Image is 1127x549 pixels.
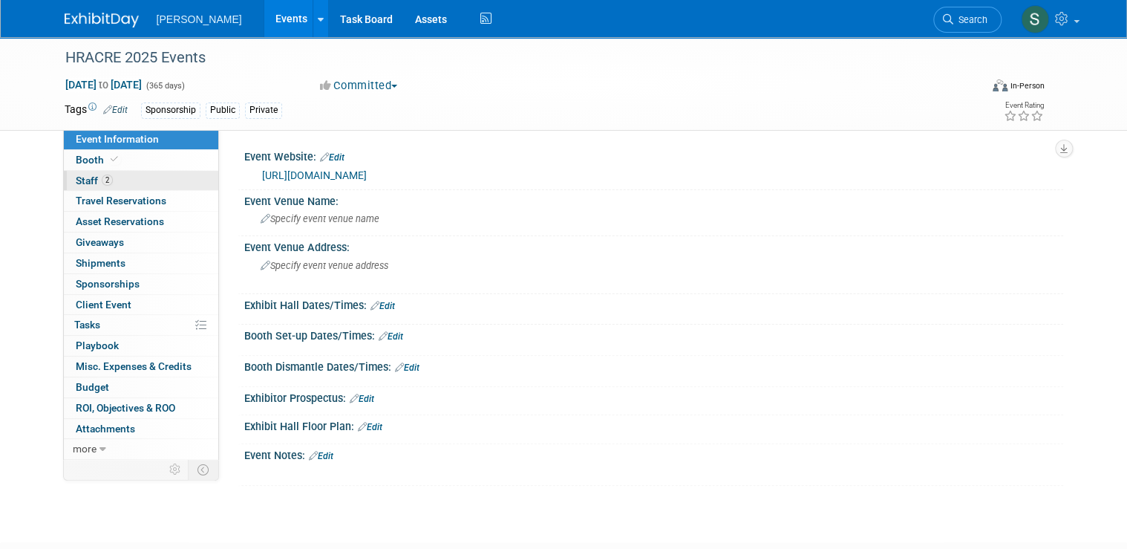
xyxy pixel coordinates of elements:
[60,45,961,71] div: HRACRE 2025 Events
[76,360,192,372] span: Misc. Expenses & Credits
[261,213,379,224] span: Specify event venue name
[64,191,218,211] a: Travel Reservations
[1004,102,1044,109] div: Event Rating
[244,190,1063,209] div: Event Venue Name:
[76,133,159,145] span: Event Information
[65,13,139,27] img: ExhibitDay
[64,315,218,335] a: Tasks
[261,260,388,271] span: Specify event venue address
[64,274,218,294] a: Sponsorships
[76,195,166,207] span: Travel Reservations
[163,460,189,479] td: Personalize Event Tab Strip
[244,356,1063,375] div: Booth Dismantle Dates/Times:
[103,105,128,115] a: Edit
[64,253,218,273] a: Shipments
[141,103,200,118] div: Sponsorship
[900,77,1045,100] div: Event Format
[74,319,100,331] span: Tasks
[244,325,1063,344] div: Booth Set-up Dates/Times:
[245,103,282,118] div: Private
[145,81,185,91] span: (365 days)
[315,78,403,94] button: Committed
[244,146,1063,165] div: Event Website:
[64,357,218,377] a: Misc. Expenses & Credits
[309,451,333,461] a: Edit
[188,460,218,479] td: Toggle Event Tabs
[64,439,218,459] a: more
[244,387,1063,406] div: Exhibitor Prospectus:
[111,155,118,163] i: Booth reservation complete
[76,278,140,290] span: Sponsorships
[76,340,119,351] span: Playbook
[993,79,1007,91] img: Format-Inperson.png
[395,363,419,373] a: Edit
[244,294,1063,314] div: Exhibit Hall Dates/Times:
[64,295,218,315] a: Client Event
[370,301,395,311] a: Edit
[206,103,240,118] div: Public
[76,402,175,414] span: ROI, Objectives & ROO
[1010,80,1045,91] div: In-Person
[244,236,1063,255] div: Event Venue Address:
[76,236,124,248] span: Giveaways
[64,419,218,439] a: Attachments
[1021,5,1049,33] img: Sharon Aurelio
[262,169,367,181] a: [URL][DOMAIN_NAME]
[64,377,218,397] a: Budget
[64,129,218,149] a: Event Information
[76,175,113,186] span: Staff
[244,444,1063,464] div: Event Notes:
[350,394,374,404] a: Edit
[320,152,344,163] a: Edit
[76,423,135,435] span: Attachments
[65,102,128,119] td: Tags
[76,154,121,166] span: Booth
[379,331,403,342] a: Edit
[102,175,113,186] span: 2
[76,215,164,227] span: Asset Reservations
[64,171,218,191] a: Staff2
[933,7,1002,33] a: Search
[244,415,1063,435] div: Exhibit Hall Floor Plan:
[953,14,987,25] span: Search
[64,150,218,170] a: Booth
[64,398,218,418] a: ROI, Objectives & ROO
[76,257,125,269] span: Shipments
[97,79,111,91] span: to
[358,422,382,432] a: Edit
[65,78,143,91] span: [DATE] [DATE]
[76,381,109,393] span: Budget
[76,299,131,311] span: Client Event
[73,443,97,455] span: more
[64,212,218,232] a: Asset Reservations
[64,233,218,253] a: Giveaways
[157,13,242,25] span: [PERSON_NAME]
[64,336,218,356] a: Playbook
